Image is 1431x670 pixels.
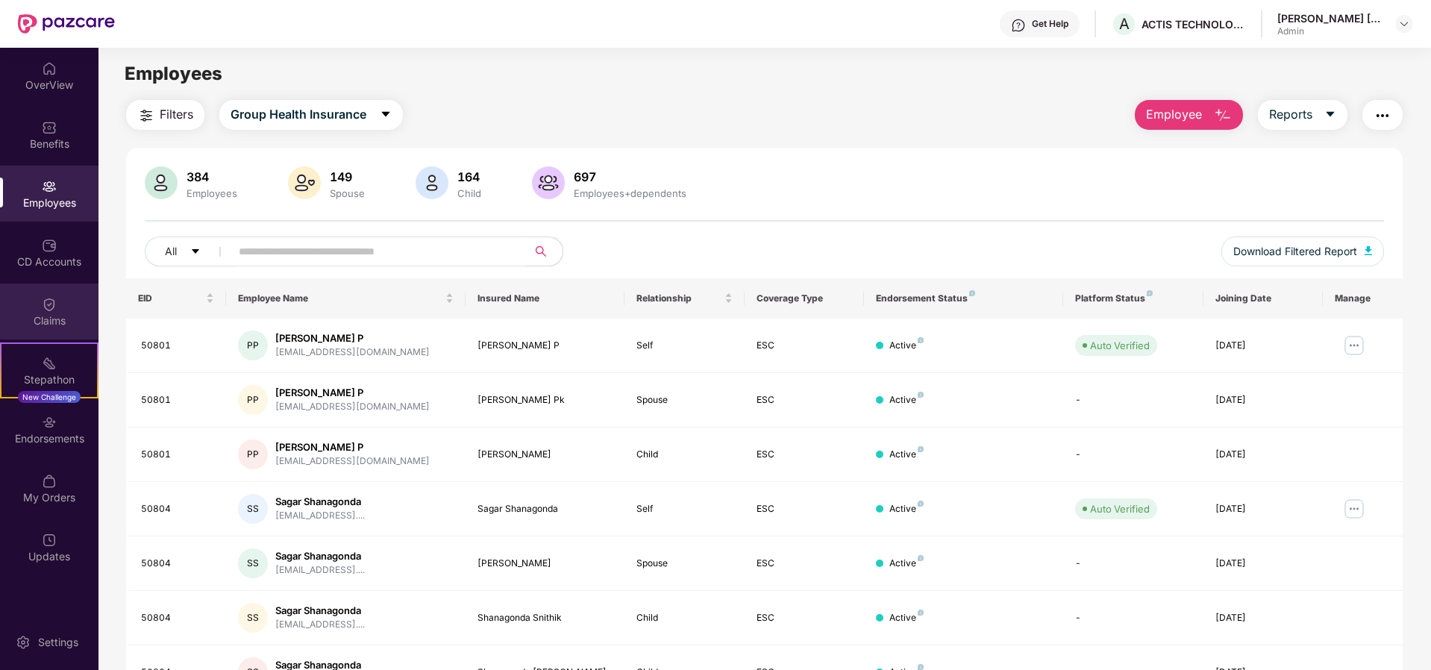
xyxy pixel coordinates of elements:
[477,393,613,407] div: [PERSON_NAME] Pk
[416,166,448,199] img: svg+xml;base64,PHN2ZyB4bWxucz0iaHR0cDovL3d3dy53My5vcmcvMjAwMC9zdmciIHhtbG5zOnhsaW5rPSJodHRwOi8vd3...
[238,494,268,524] div: SS
[889,557,924,571] div: Active
[918,664,924,670] img: svg+xml;base64,PHN2ZyB4bWxucz0iaHR0cDovL3d3dy53My5vcmcvMjAwMC9zdmciIHdpZHRoPSI4IiBoZWlnaHQ9IjgiIH...
[141,339,214,353] div: 50801
[42,533,57,548] img: svg+xml;base64,PHN2ZyBpZD0iVXBkYXRlZCIgeG1sbnM9Imh0dHA6Ly93d3cudzMub3JnLzIwMDAvc3ZnIiB3aWR0aD0iMj...
[526,237,563,266] button: search
[238,439,268,469] div: PP
[1147,290,1153,296] img: svg+xml;base64,PHN2ZyB4bWxucz0iaHR0cDovL3d3dy53My5vcmcvMjAwMC9zdmciIHdpZHRoPSI4IiBoZWlnaHQ9IjgiIH...
[636,502,732,516] div: Self
[1215,557,1311,571] div: [DATE]
[1215,502,1311,516] div: [DATE]
[876,292,1051,304] div: Endorsement Status
[1063,428,1203,482] td: -
[757,393,852,407] div: ESC
[918,392,924,398] img: svg+xml;base64,PHN2ZyB4bWxucz0iaHR0cDovL3d3dy53My5vcmcvMjAwMC9zdmciIHdpZHRoPSI4IiBoZWlnaHQ9IjgiIH...
[1011,18,1026,33] img: svg+xml;base64,PHN2ZyBpZD0iSGVscC0zMngzMiIgeG1sbnM9Imh0dHA6Ly93d3cudzMub3JnLzIwMDAvc3ZnIiB3aWR0aD...
[1075,292,1191,304] div: Platform Status
[275,386,430,400] div: [PERSON_NAME] P
[757,448,852,462] div: ESC
[757,557,852,571] div: ESC
[275,440,430,454] div: [PERSON_NAME] P
[1221,237,1384,266] button: Download Filtered Report
[145,237,236,266] button: Allcaret-down
[42,474,57,489] img: svg+xml;base64,PHN2ZyBpZD0iTXlfT3JkZXJzIiBkYXRhLW5hbWU9Ik15IE9yZGVycyIgeG1sbnM9Imh0dHA6Ly93d3cudz...
[1063,536,1203,591] td: -
[18,391,81,403] div: New Challenge
[918,555,924,561] img: svg+xml;base64,PHN2ZyB4bWxucz0iaHR0cDovL3d3dy53My5vcmcvMjAwMC9zdmciIHdpZHRoPSI4IiBoZWlnaHQ9IjgiIH...
[1277,25,1382,37] div: Admin
[18,14,115,34] img: New Pazcare Logo
[454,187,484,199] div: Child
[42,238,57,253] img: svg+xml;base64,PHN2ZyBpZD0iQ0RfQWNjb3VudHMiIGRhdGEtbmFtZT0iQ0QgQWNjb3VudHMiIHhtbG5zPSJodHRwOi8vd3...
[275,400,430,414] div: [EMAIL_ADDRESS][DOMAIN_NAME]
[42,297,57,312] img: svg+xml;base64,PHN2ZyBpZD0iQ2xhaW0iIHhtbG5zPSJodHRwOi8vd3d3LnczLm9yZy8yMDAwL3N2ZyIgd2lkdGg9IjIwIi...
[571,187,689,199] div: Employees+dependents
[889,448,924,462] div: Active
[141,502,214,516] div: 50804
[160,105,193,124] span: Filters
[1146,105,1202,124] span: Employee
[42,356,57,371] img: svg+xml;base64,PHN2ZyB4bWxucz0iaHR0cDovL3d3dy53My5vcmcvMjAwMC9zdmciIHdpZHRoPSIyMSIgaGVpZ2h0PSIyMC...
[1323,278,1403,319] th: Manage
[454,169,484,184] div: 164
[1215,339,1311,353] div: [DATE]
[141,611,214,625] div: 50804
[466,278,625,319] th: Insured Name
[34,635,83,650] div: Settings
[288,166,321,199] img: svg+xml;base64,PHN2ZyB4bWxucz0iaHR0cDovL3d3dy53My5vcmcvMjAwMC9zdmciIHhtbG5zOnhsaW5rPSJodHRwOi8vd3...
[477,502,613,516] div: Sagar Shanagonda
[238,331,268,360] div: PP
[1203,278,1323,319] th: Joining Date
[275,509,365,523] div: [EMAIL_ADDRESS]....
[918,501,924,507] img: svg+xml;base64,PHN2ZyB4bWxucz0iaHR0cDovL3d3dy53My5vcmcvMjAwMC9zdmciIHdpZHRoPSI4IiBoZWlnaHQ9IjgiIH...
[624,278,744,319] th: Relationship
[918,446,924,452] img: svg+xml;base64,PHN2ZyB4bWxucz0iaHR0cDovL3d3dy53My5vcmcvMjAwMC9zdmciIHdpZHRoPSI4IiBoZWlnaHQ9IjgiIH...
[275,345,430,360] div: [EMAIL_ADDRESS][DOMAIN_NAME]
[1032,18,1068,30] div: Get Help
[636,393,732,407] div: Spouse
[275,549,365,563] div: Sagar Shanagonda
[1214,107,1232,125] img: svg+xml;base64,PHN2ZyB4bWxucz0iaHR0cDovL3d3dy53My5vcmcvMjAwMC9zdmciIHhtbG5zOnhsaW5rPSJodHRwOi8vd3...
[477,339,613,353] div: [PERSON_NAME] P
[918,337,924,343] img: svg+xml;base64,PHN2ZyB4bWxucz0iaHR0cDovL3d3dy53My5vcmcvMjAwMC9zdmciIHdpZHRoPSI4IiBoZWlnaHQ9IjgiIH...
[1,372,97,387] div: Stepathon
[165,243,177,260] span: All
[42,61,57,76] img: svg+xml;base64,PHN2ZyBpZD0iSG9tZSIgeG1sbnM9Imh0dHA6Ly93d3cudzMub3JnLzIwMDAvc3ZnIiB3aWR0aD0iMjAiIG...
[1215,393,1311,407] div: [DATE]
[1063,591,1203,645] td: -
[969,290,975,296] img: svg+xml;base64,PHN2ZyB4bWxucz0iaHR0cDovL3d3dy53My5vcmcvMjAwMC9zdmciIHdpZHRoPSI4IiBoZWlnaHQ9IjgiIH...
[477,557,613,571] div: [PERSON_NAME]
[1090,501,1150,516] div: Auto Verified
[42,120,57,135] img: svg+xml;base64,PHN2ZyBpZD0iQmVuZWZpdHMiIHhtbG5zPSJodHRwOi8vd3d3LnczLm9yZy8yMDAwL3N2ZyIgd2lkdGg9Ij...
[138,292,203,304] span: EID
[1135,100,1243,130] button: Employee
[1063,373,1203,428] td: -
[238,548,268,578] div: SS
[571,169,689,184] div: 697
[1277,11,1382,25] div: [PERSON_NAME] [PERSON_NAME] Gala
[526,245,555,257] span: search
[1119,15,1130,33] span: A
[757,339,852,353] div: ESC
[275,563,365,577] div: [EMAIL_ADDRESS]....
[275,495,365,509] div: Sagar Shanagonda
[126,278,226,319] th: EID
[889,502,924,516] div: Active
[1233,243,1357,260] span: Download Filtered Report
[226,278,466,319] th: Employee Name
[636,339,732,353] div: Self
[219,100,403,130] button: Group Health Insurancecaret-down
[477,448,613,462] div: [PERSON_NAME]
[1374,107,1391,125] img: svg+xml;base64,PHN2ZyB4bWxucz0iaHR0cDovL3d3dy53My5vcmcvMjAwMC9zdmciIHdpZHRoPSIyNCIgaGVpZ2h0PSIyNC...
[275,604,365,618] div: Sagar Shanagonda
[918,610,924,616] img: svg+xml;base64,PHN2ZyB4bWxucz0iaHR0cDovL3d3dy53My5vcmcvMjAwMC9zdmciIHdpZHRoPSI4IiBoZWlnaHQ9IjgiIH...
[1142,17,1246,31] div: ACTIS TECHNOLOGIES PRIVATE LIMITED
[1258,100,1347,130] button: Reportscaret-down
[757,611,852,625] div: ESC
[477,611,613,625] div: Shanagonda Snithik
[42,415,57,430] img: svg+xml;base64,PHN2ZyBpZD0iRW5kb3JzZW1lbnRzIiB4bWxucz0iaHR0cDovL3d3dy53My5vcmcvMjAwMC9zdmciIHdpZH...
[1324,108,1336,122] span: caret-down
[757,502,852,516] div: ESC
[636,292,721,304] span: Relationship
